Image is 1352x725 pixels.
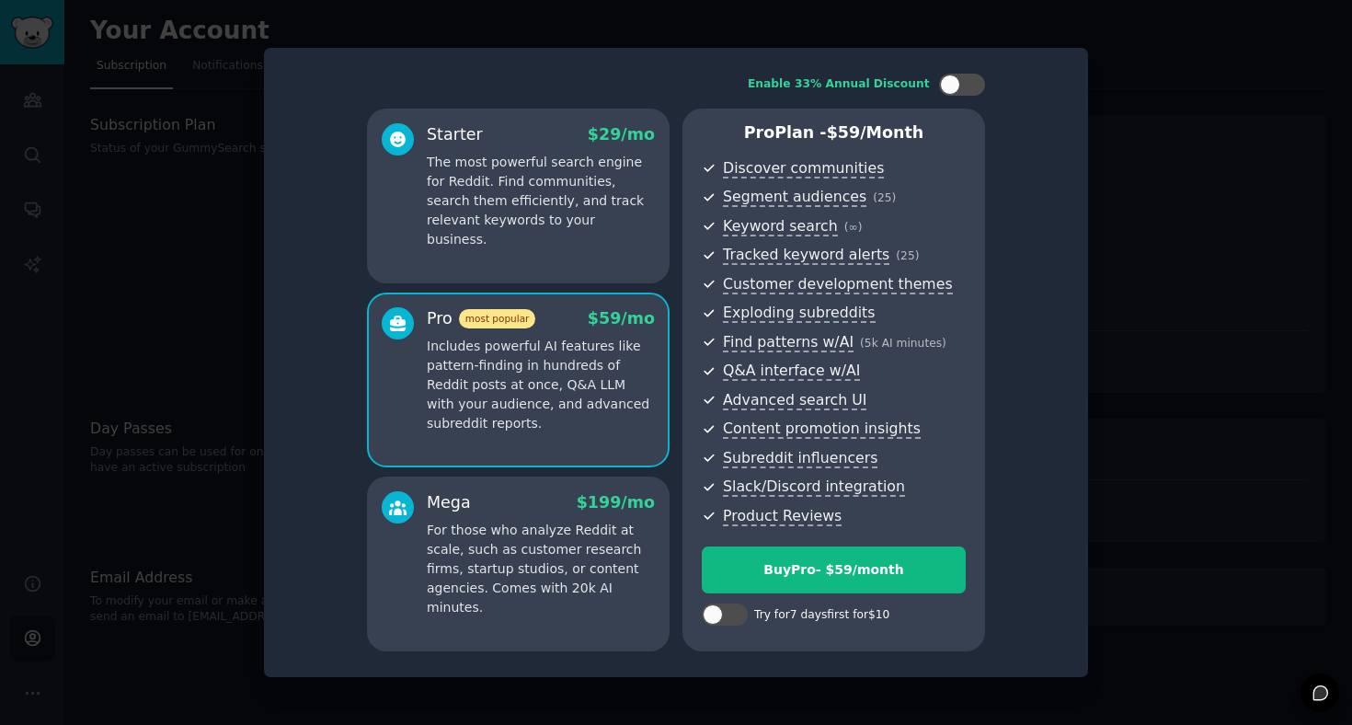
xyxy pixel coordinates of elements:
[827,123,924,142] span: $ 59 /month
[427,307,535,330] div: Pro
[754,607,889,624] div: Try for 7 days first for $10
[723,159,884,178] span: Discover communities
[427,123,483,146] div: Starter
[588,125,655,144] span: $ 29 /mo
[702,547,966,593] button: BuyPro- $59/month
[427,521,655,617] p: For those who analyze Reddit at scale, such as customer research firms, startup studios, or conte...
[896,249,919,262] span: ( 25 )
[723,362,860,381] span: Q&A interface w/AI
[427,153,655,249] p: The most powerful search engine for Reddit. Find communities, search them efficiently, and track ...
[723,217,838,236] span: Keyword search
[723,333,854,352] span: Find patterns w/AI
[702,121,966,144] p: Pro Plan -
[844,221,863,234] span: ( ∞ )
[723,188,866,207] span: Segment audiences
[873,191,896,204] span: ( 25 )
[748,76,930,93] div: Enable 33% Annual Discount
[723,507,842,526] span: Product Reviews
[723,478,905,497] span: Slack/Discord integration
[723,246,889,265] span: Tracked keyword alerts
[588,309,655,328] span: $ 59 /mo
[459,309,536,328] span: most popular
[723,449,877,468] span: Subreddit influencers
[860,337,946,350] span: ( 5k AI minutes )
[723,420,921,439] span: Content promotion insights
[427,491,471,514] div: Mega
[723,275,953,294] span: Customer development themes
[723,304,875,323] span: Exploding subreddits
[427,337,655,433] p: Includes powerful AI features like pattern-finding in hundreds of Reddit posts at once, Q&A LLM w...
[723,391,866,410] span: Advanced search UI
[703,560,965,580] div: Buy Pro - $ 59 /month
[577,493,655,512] span: $ 199 /mo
